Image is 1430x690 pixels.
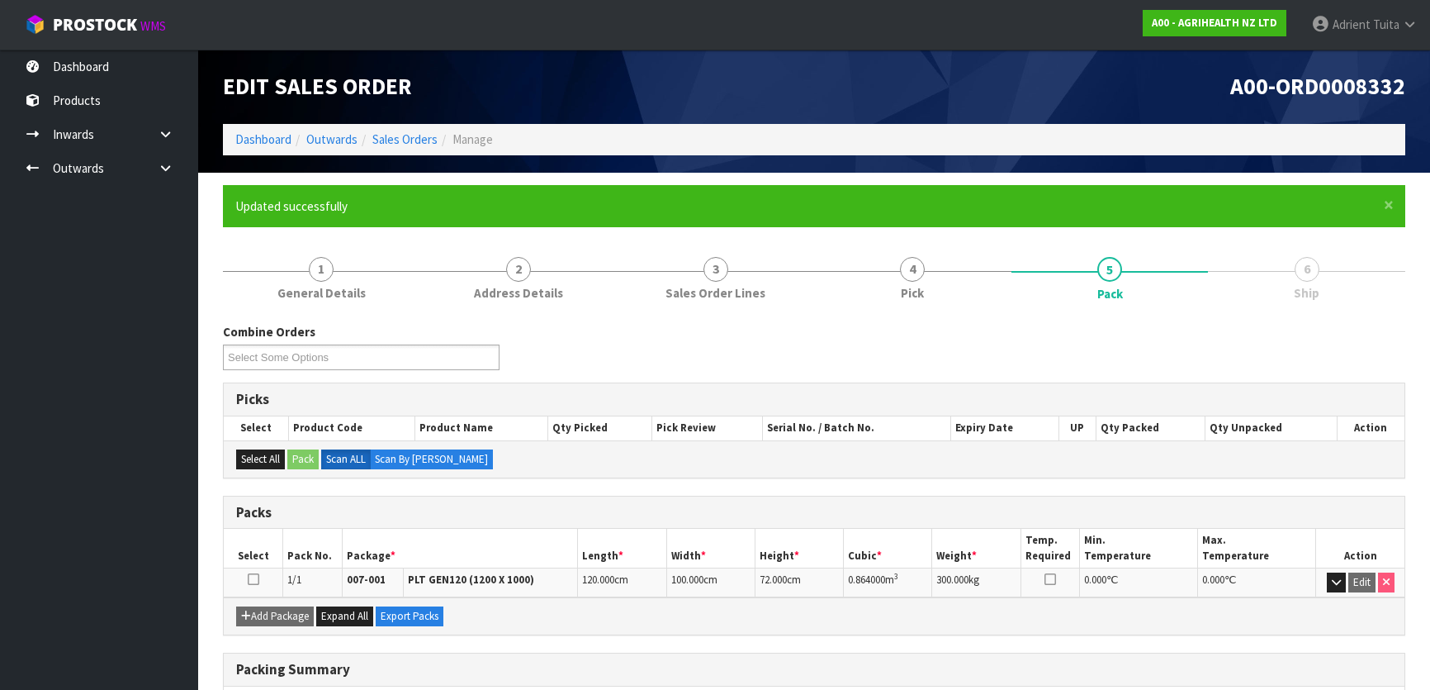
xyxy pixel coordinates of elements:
[578,529,666,568] th: Length
[408,573,534,587] strong: PLT GEN120 (1200 X 1000)
[671,573,703,587] span: 100.000
[1333,17,1371,32] span: Adrient
[1295,257,1319,282] span: 6
[1020,529,1080,568] th: Temp. Required
[932,529,1020,568] th: Weight
[1230,72,1405,101] span: A00-ORD0008332
[1097,257,1122,282] span: 5
[474,284,563,302] span: Address Details
[347,573,386,587] strong: 007-001
[703,257,728,282] span: 3
[53,14,137,36] span: ProStock
[1096,416,1205,440] th: Qty Packed
[342,529,578,568] th: Package
[506,257,531,282] span: 2
[755,529,843,568] th: Height
[376,607,443,626] button: Export Packs
[288,416,414,440] th: Product Code
[236,662,1392,678] h3: Packing Summary
[1058,416,1096,440] th: UP
[1198,529,1316,568] th: Max. Temperature
[582,573,614,587] span: 120.000
[1198,569,1316,597] td: ℃
[287,573,301,587] span: 1/1
[1348,573,1376,592] button: Edit
[223,72,412,101] span: Edit Sales Order
[548,416,652,440] th: Qty Picked
[578,569,666,597] td: cm
[901,284,924,302] span: Pick
[936,573,968,587] span: 300.000
[140,18,166,34] small: WMS
[287,450,319,469] button: Pack
[1152,16,1277,30] strong: A00 - AGRIHEALTH NZ LTD
[763,416,951,440] th: Serial No. / Batch No.
[235,131,291,147] a: Dashboard
[452,131,493,147] span: Manage
[1316,529,1404,568] th: Action
[900,257,925,282] span: 4
[236,607,314,626] button: Add Package
[25,14,45,35] img: cube-alt.png
[932,569,1020,597] td: kg
[760,573,787,587] span: 72.000
[1373,17,1399,32] span: Tuita
[321,450,371,469] label: Scan ALL
[1384,193,1394,217] span: ×
[844,529,932,568] th: Cubic
[236,392,1392,407] h3: Picks
[848,573,885,587] span: 0.864000
[1205,416,1338,440] th: Qty Unpacked
[306,131,357,147] a: Outwards
[755,569,843,597] td: cm
[666,569,755,597] td: cm
[1080,529,1198,568] th: Min. Temperature
[1202,573,1224,587] span: 0.000
[236,505,1392,521] h3: Packs
[950,416,1058,440] th: Expiry Date
[1337,416,1404,440] th: Action
[224,416,288,440] th: Select
[224,529,283,568] th: Select
[372,131,438,147] a: Sales Orders
[1294,284,1319,302] span: Ship
[223,323,315,340] label: Combine Orders
[666,529,755,568] th: Width
[415,416,548,440] th: Product Name
[370,450,493,469] label: Scan By [PERSON_NAME]
[1143,10,1286,36] a: A00 - AGRIHEALTH NZ LTD
[844,569,932,597] td: m
[321,609,368,623] span: Expand All
[283,529,343,568] th: Pack No.
[665,284,765,302] span: Sales Order Lines
[1080,569,1198,597] td: ℃
[1084,573,1106,587] span: 0.000
[1097,285,1123,302] span: Pack
[309,257,334,282] span: 1
[652,416,763,440] th: Pick Review
[277,284,366,302] span: General Details
[235,198,348,214] span: Updated successfully
[316,607,373,626] button: Expand All
[894,571,898,582] sup: 3
[236,450,285,469] button: Select All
